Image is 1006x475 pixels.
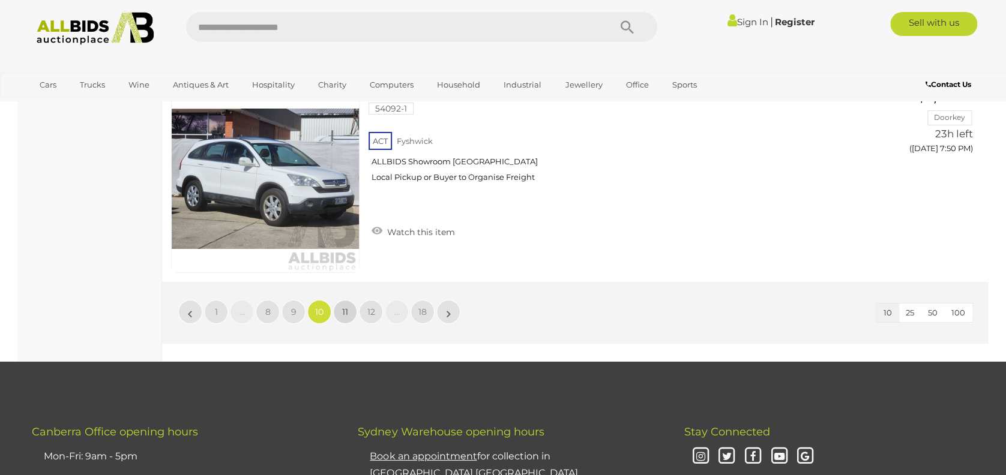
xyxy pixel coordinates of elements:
[315,306,324,317] span: 10
[906,308,914,317] span: 25
[204,300,228,324] a: 1
[265,306,271,317] span: 8
[921,303,945,322] button: 50
[727,16,768,28] a: Sign In
[32,425,198,438] span: Canberra Office opening hours
[244,75,303,95] a: Hospitality
[362,75,421,95] a: Computers
[32,75,64,95] a: Cars
[429,75,488,95] a: Household
[41,445,328,468] li: Mon-Fri: 9am - 5pm
[215,306,218,317] span: 1
[32,95,133,115] a: [GEOGRAPHIC_DATA]
[333,300,357,324] a: 11
[282,300,306,324] a: 9
[684,425,770,438] span: Stay Connected
[890,12,977,36] a: Sell with us
[378,85,842,191] a: 6/2008 Honda CRV (4x4) Luxury MY07 4d Wagon White 2.4L 54092-1 ACT Fyshwick ALLBIDS Showroom [GEO...
[436,300,460,324] a: »
[769,446,790,467] i: Youtube
[384,227,455,237] span: Watch this item
[951,308,965,317] span: 100
[358,425,544,438] span: Sydney Warehouse opening hours
[597,12,657,42] button: Search
[30,12,160,45] img: Allbids.com.au
[72,75,113,95] a: Trucks
[928,308,938,317] span: 50
[926,78,974,91] a: Contact Us
[770,15,773,28] span: |
[795,446,816,467] i: Google
[618,75,656,95] a: Office
[310,75,354,95] a: Charity
[664,75,704,95] a: Sports
[860,85,976,160] a: $1,400 Doorkey 23h left ([DATE] 7:50 PM)
[876,303,899,322] button: 10
[359,300,383,324] a: 12
[557,75,610,95] a: Jewellery
[926,80,971,89] b: Contact Us
[411,300,435,324] a: 18
[256,300,280,324] a: 8
[342,306,348,317] span: 11
[418,306,427,317] span: 18
[742,446,764,467] i: Facebook
[370,450,477,462] u: Book an appointment
[884,308,892,317] span: 10
[369,222,458,240] a: Watch this item
[716,446,737,467] i: Twitter
[178,300,202,324] a: «
[230,300,254,324] a: …
[291,306,297,317] span: 9
[385,300,409,324] a: …
[899,303,921,322] button: 25
[690,446,711,467] i: Instagram
[165,75,236,95] a: Antiques & Art
[944,303,972,322] button: 100
[121,75,157,95] a: Wine
[496,75,549,95] a: Industrial
[367,306,375,317] span: 12
[774,16,814,28] a: Register
[307,300,331,324] a: 10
